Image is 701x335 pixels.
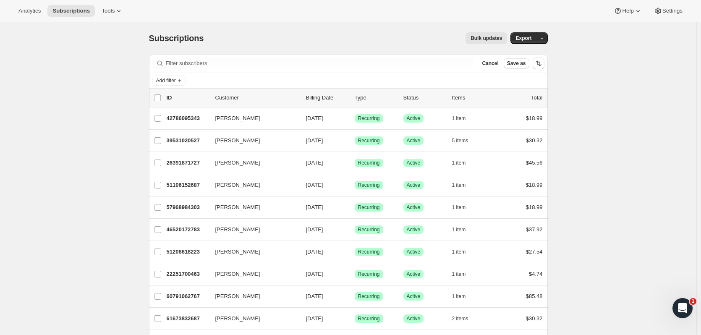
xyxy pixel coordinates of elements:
div: Items [452,94,494,102]
p: 57968984303 [167,203,209,212]
span: Recurring [358,226,380,233]
span: [PERSON_NAME] [215,225,260,234]
span: Active [407,115,421,122]
span: Cancel [482,60,498,67]
span: Bulk updates [471,35,502,42]
button: [PERSON_NAME] [210,290,294,303]
span: 1 item [452,226,466,233]
span: 1 [690,298,696,305]
span: 1 item [452,293,466,300]
button: Help [609,5,647,17]
span: $30.32 [526,315,543,322]
p: 42786095343 [167,114,209,123]
button: [PERSON_NAME] [210,267,294,281]
button: Subscriptions [47,5,95,17]
div: 46520172783[PERSON_NAME][DATE]SuccessRecurringSuccessActive1 item$37.92 [167,224,543,236]
button: 1 item [452,291,475,302]
span: Recurring [358,249,380,255]
button: [PERSON_NAME] [210,245,294,259]
span: Recurring [358,271,380,277]
button: Tools [97,5,128,17]
span: Active [407,160,421,166]
button: [PERSON_NAME] [210,201,294,214]
button: 1 item [452,179,475,191]
span: [PERSON_NAME] [215,314,260,323]
span: [DATE] [306,249,323,255]
span: 1 item [452,115,466,122]
span: $45.56 [526,160,543,166]
span: [PERSON_NAME] [215,136,260,145]
button: Save as [504,58,529,68]
span: Subscriptions [149,34,204,43]
span: Add filter [156,77,176,84]
span: [DATE] [306,271,323,277]
div: 22251700463[PERSON_NAME][DATE]SuccessRecurringSuccessActive1 item$4.74 [167,268,543,280]
div: 26391871727[PERSON_NAME][DATE]SuccessRecurringSuccessActive1 item$45.56 [167,157,543,169]
span: Active [407,249,421,255]
span: [PERSON_NAME] [215,292,260,301]
span: [PERSON_NAME] [215,159,260,167]
div: IDCustomerBilling DateTypeStatusItemsTotal [167,94,543,102]
span: $18.99 [526,182,543,188]
button: 2 items [452,313,478,325]
span: [DATE] [306,160,323,166]
button: 1 item [452,202,475,213]
button: Cancel [479,58,502,68]
div: 57968984303[PERSON_NAME][DATE]SuccessRecurringSuccessActive1 item$18.99 [167,202,543,213]
span: 5 items [452,137,468,144]
span: 1 item [452,249,466,255]
span: [DATE] [306,182,323,188]
span: $18.99 [526,115,543,121]
button: [PERSON_NAME] [210,178,294,192]
span: Recurring [358,182,380,188]
span: [PERSON_NAME] [215,203,260,212]
div: 61673832687[PERSON_NAME][DATE]SuccessRecurringSuccessActive2 items$30.32 [167,313,543,325]
button: Settings [649,5,688,17]
iframe: Intercom live chat [672,298,693,318]
span: Analytics [18,8,41,14]
span: [DATE] [306,204,323,210]
span: $27.54 [526,249,543,255]
span: Export [515,35,531,42]
span: Recurring [358,315,380,322]
div: 42786095343[PERSON_NAME][DATE]SuccessRecurringSuccessActive1 item$18.99 [167,113,543,124]
p: Customer [215,94,299,102]
span: [PERSON_NAME] [215,181,260,189]
span: 1 item [452,271,466,277]
span: [DATE] [306,315,323,322]
button: [PERSON_NAME] [210,223,294,236]
button: 1 item [452,224,475,236]
div: 60791062767[PERSON_NAME][DATE]SuccessRecurringSuccessActive1 item$85.48 [167,291,543,302]
span: Settings [662,8,683,14]
span: Recurring [358,115,380,122]
button: Bulk updates [466,32,507,44]
span: Subscriptions [52,8,90,14]
p: 26391871727 [167,159,209,167]
span: Recurring [358,204,380,211]
span: $18.99 [526,204,543,210]
span: 1 item [452,160,466,166]
button: 5 items [452,135,478,147]
p: 46520172783 [167,225,209,234]
span: Save as [507,60,526,67]
span: Recurring [358,137,380,144]
span: [DATE] [306,226,323,233]
button: [PERSON_NAME] [210,112,294,125]
span: Tools [102,8,115,14]
button: 1 item [452,113,475,124]
span: Active [407,226,421,233]
p: 51208618223 [167,248,209,256]
input: Filter subscribers [166,58,474,69]
span: 1 item [452,204,466,211]
span: Help [622,8,633,14]
p: 39531020527 [167,136,209,145]
span: $85.48 [526,293,543,299]
span: 2 items [452,315,468,322]
p: 22251700463 [167,270,209,278]
button: Add filter [152,76,186,86]
p: ID [167,94,209,102]
span: [DATE] [306,115,323,121]
div: 39531020527[PERSON_NAME][DATE]SuccessRecurringSuccessActive5 items$30.32 [167,135,543,147]
p: Status [403,94,445,102]
button: [PERSON_NAME] [210,156,294,170]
